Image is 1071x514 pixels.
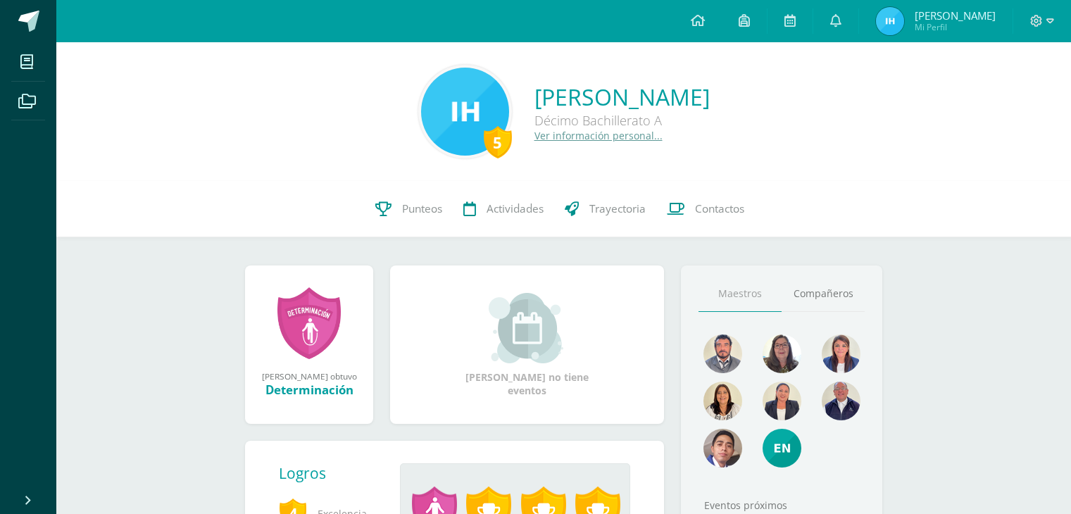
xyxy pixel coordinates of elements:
span: Mi Perfil [915,21,996,33]
span: [PERSON_NAME] [915,8,996,23]
span: Contactos [695,201,744,216]
img: aefa6dbabf641819c41d1760b7b82962.png [822,334,860,373]
a: Maestros [699,276,782,312]
div: [PERSON_NAME] no tiene eventos [457,293,598,397]
a: Contactos [656,181,755,237]
img: a5d4b362228ed099ba10c9d3d1eca075.png [763,382,801,420]
a: Compañeros [782,276,865,312]
div: Eventos próximos [699,499,865,512]
div: Décimo Bachillerato A [534,112,710,129]
img: 669d48334454096e69cb10173402f625.png [703,429,742,468]
img: event_small.png [489,293,565,363]
img: 63c37c47648096a584fdd476f5e72774.png [822,382,860,420]
img: e4e25d66bd50ed3745d37a230cf1e994.png [763,429,801,468]
img: 876c69fb502899f7a2bc55a9ba2fa0e7.png [703,382,742,420]
div: 5 [484,126,512,158]
img: f67dbd98502de12d3389974a71c2d4e0.png [421,68,509,156]
span: Actividades [487,201,544,216]
img: 043e0417c7b4bbce082b72227dddb036.png [876,7,904,35]
span: Punteos [402,201,442,216]
div: Determinación [259,382,359,398]
div: [PERSON_NAME] obtuvo [259,370,359,382]
a: Trayectoria [554,181,656,237]
a: [PERSON_NAME] [534,82,710,112]
a: Actividades [453,181,554,237]
img: a4871f238fc6f9e1d7ed418e21754428.png [763,334,801,373]
div: Logros [279,463,389,483]
a: Ver información personal... [534,129,663,142]
span: Trayectoria [589,201,646,216]
img: bd51737d0f7db0a37ff170fbd9075162.png [703,334,742,373]
a: Punteos [365,181,453,237]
